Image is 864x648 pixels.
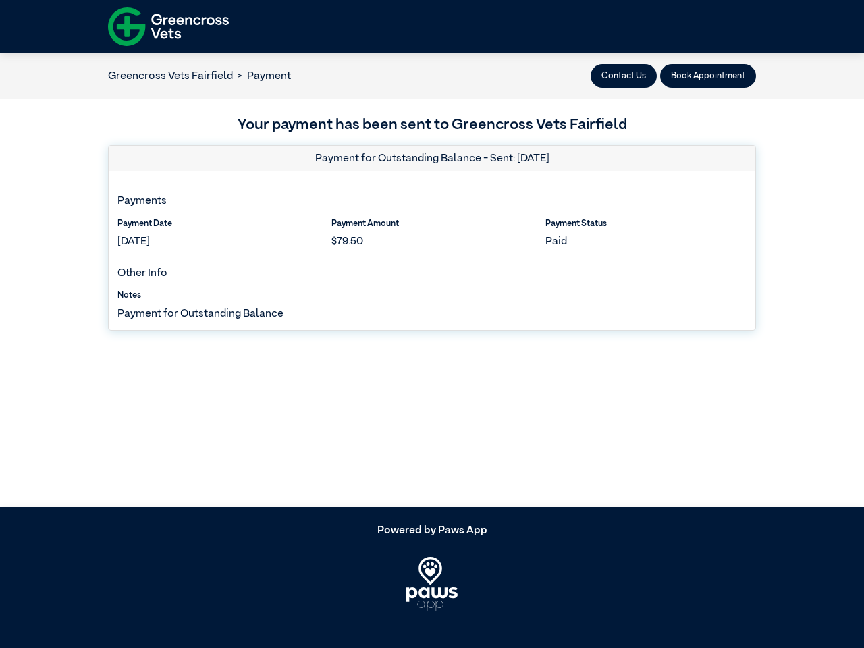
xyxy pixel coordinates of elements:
span: [DATE] [117,236,150,247]
span: $79.50 [331,236,363,247]
h5: Powered by Paws App [108,524,756,537]
span: Payment for Outstanding Balance [117,308,283,319]
img: PawsApp [406,557,458,611]
a: Greencross Vets Fairfield [108,71,233,82]
h3: Your payment has been sent to Greencross Vets Fairfield [108,114,756,137]
li: Payment [233,68,291,84]
img: f-logo [108,3,229,50]
label: Payment Amount [331,217,533,230]
h4: Payments [117,195,747,208]
label: Payment Status [545,217,747,230]
button: Contact Us [591,64,657,88]
span: Payment for Outstanding Balance - Sent: [DATE] [315,153,549,164]
label: Notes [117,289,747,302]
h4: Other Info [117,267,747,280]
label: Payment Date [117,217,319,230]
span: Paid [545,236,567,247]
nav: breadcrumb [108,68,291,84]
button: Book Appointment [660,64,756,88]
